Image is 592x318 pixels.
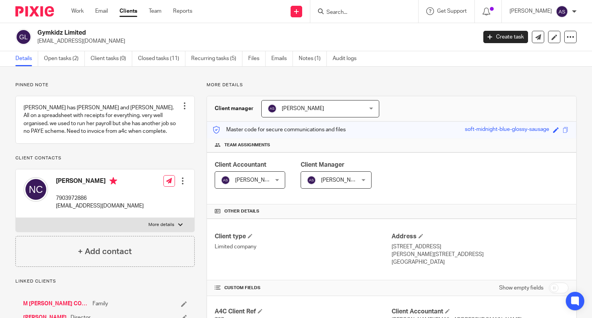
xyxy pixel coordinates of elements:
span: Other details [224,208,259,214]
i: Primary [109,177,117,185]
h3: Client manager [215,105,254,112]
a: Details [15,51,38,66]
p: [EMAIL_ADDRESS][DOMAIN_NAME] [56,202,144,210]
a: Closed tasks (11) [138,51,185,66]
h4: [PERSON_NAME] [56,177,144,187]
p: More details [207,82,577,88]
a: Email [95,7,108,15]
a: Reports [173,7,192,15]
span: Client Accountant [215,162,266,168]
a: Emails [271,51,293,66]
a: Create task [483,31,528,43]
div: soft-midnight-blue-glossy-sausage [465,126,549,134]
h4: Address [392,233,568,241]
p: [PERSON_NAME] [510,7,552,15]
img: svg%3E [267,104,277,113]
label: Show empty fields [499,284,543,292]
img: svg%3E [24,177,48,202]
span: Family [92,300,108,308]
h2: Gymkidz Limited [37,29,385,37]
a: M [PERSON_NAME] CONSULTING ([GEOGRAPHIC_DATA]) LIMITED [23,300,89,308]
img: svg%3E [307,176,316,185]
a: Open tasks (2) [44,51,85,66]
span: [PERSON_NAME] [321,177,363,183]
h4: + Add contact [78,246,132,258]
span: [PERSON_NAME] [235,177,277,183]
h4: Client type [215,233,392,241]
p: [EMAIL_ADDRESS][DOMAIN_NAME] [37,37,472,45]
img: Pixie [15,6,54,17]
span: Get Support [437,8,467,14]
a: Files [248,51,266,66]
h4: CUSTOM FIELDS [215,285,392,291]
p: Client contacts [15,155,195,161]
p: [PERSON_NAME][STREET_ADDRESS] [392,251,568,258]
p: Pinned note [15,82,195,88]
span: [PERSON_NAME] [282,106,324,111]
span: Client Manager [301,162,345,168]
p: Master code for secure communications and files [213,126,346,134]
a: Team [149,7,161,15]
img: svg%3E [556,5,568,18]
a: Notes (1) [299,51,327,66]
p: More details [148,222,174,228]
h4: Client Accountant [392,308,568,316]
img: svg%3E [15,29,32,45]
p: Limited company [215,243,392,251]
p: [STREET_ADDRESS] [392,243,568,251]
p: [GEOGRAPHIC_DATA] [392,258,568,266]
a: Audit logs [333,51,362,66]
h4: A4C Client Ref [215,308,392,316]
a: Client tasks (0) [91,51,132,66]
img: svg%3E [221,176,230,185]
p: Linked clients [15,278,195,285]
p: 7903972886 [56,194,144,202]
span: Team assignments [224,142,270,148]
a: Work [71,7,84,15]
a: Recurring tasks (5) [191,51,242,66]
input: Search [326,9,395,16]
a: Clients [119,7,137,15]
